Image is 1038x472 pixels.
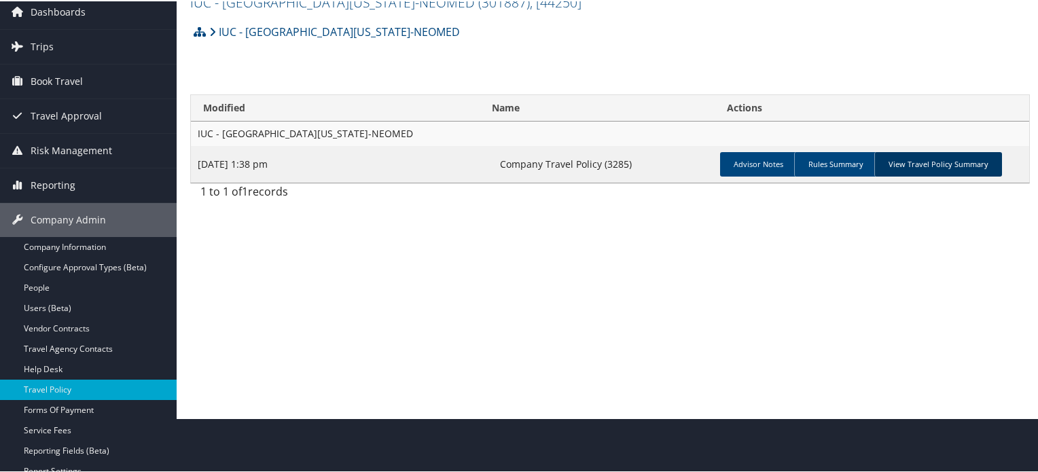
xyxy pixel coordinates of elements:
[31,202,106,236] span: Company Admin
[715,94,1029,120] th: Actions
[191,94,475,120] th: Modified: activate to sort column ascending
[720,151,797,175] a: Advisor Notes
[209,17,460,44] a: IUC - [GEOGRAPHIC_DATA][US_STATE]-NEOMED
[31,132,112,166] span: Risk Management
[31,63,83,97] span: Book Travel
[475,94,715,120] th: Name: activate to sort column ascending
[31,167,75,201] span: Reporting
[200,182,390,205] div: 1 to 1 of records
[874,151,1002,175] a: View Travel Policy Summary
[475,145,715,181] td: Company Travel Policy (3285)
[794,151,877,175] a: Rules Summary
[191,120,1029,145] td: IUC - [GEOGRAPHIC_DATA][US_STATE]-NEOMED
[191,145,475,181] td: [DATE] 1:38 pm
[31,29,54,62] span: Trips
[242,183,248,198] span: 1
[31,98,102,132] span: Travel Approval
